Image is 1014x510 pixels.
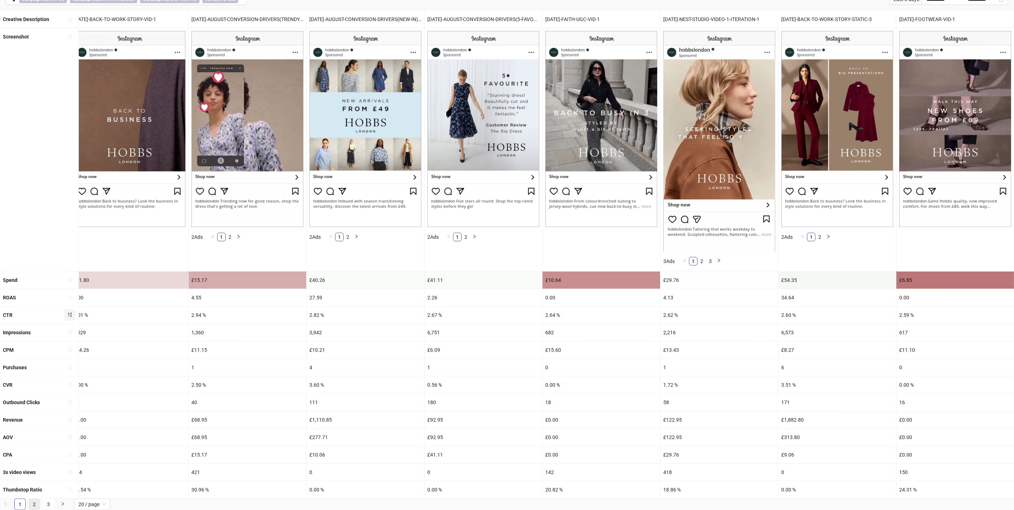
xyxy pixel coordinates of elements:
[824,233,833,241] li: Next Page
[778,11,896,28] div: [DATE]-BACK-TO-WORK-STORY-STATIC-3
[542,324,660,341] div: 682
[542,11,660,28] div: [DATE]-FAITH-UGC-VID-1
[67,435,72,440] span: sort-ascending
[545,31,657,227] img: Screenshot 120233019845510624
[307,481,424,498] div: 0.00 %
[542,289,660,306] div: 0.00
[29,499,40,510] li: 2
[660,272,778,289] div: £29.76
[189,429,306,446] div: £68.95
[3,365,27,370] b: Purchases
[896,11,1014,28] div: [DATE]-FOOTWEAR-VID-1
[660,324,778,341] div: 2,216
[462,233,470,241] li: 2
[209,233,217,241] li: Previous Page
[660,464,778,481] div: 418
[778,446,896,463] div: £9.06
[660,429,778,446] div: £122.95
[424,481,542,498] div: 0.00 %
[71,324,188,341] div: 1,529
[189,481,306,498] div: 30.96 %
[542,464,660,481] div: 142
[307,394,424,411] div: 111
[307,289,424,306] div: 27.59
[189,394,306,411] div: 40
[307,11,424,28] div: [DATE]-AUGUST-CONVERSION-DRIVERS(NEW-IN)-STATIC-1
[781,234,793,240] span: 2 Ads
[307,376,424,393] div: 3.60 %
[71,394,188,411] div: 46
[542,341,660,359] div: £15.60
[57,499,68,510] button: right
[424,324,542,341] div: 6,751
[542,394,660,411] div: 18
[424,341,542,359] div: £6.09
[896,394,1014,411] div: 16
[706,257,714,265] a: 3
[778,411,896,428] div: £1,882.80
[896,411,1014,428] div: £0.00
[326,233,335,241] li: Previous Page
[73,31,185,227] img: Screenshot 120232673498870624
[67,470,72,475] span: sort-ascending
[896,359,1014,376] div: 0
[778,481,896,498] div: 0.00 %
[424,272,542,289] div: £41.11
[3,295,16,300] b: ROAS
[3,400,40,405] b: Outbound Clicks
[715,257,723,266] li: Next Page
[778,272,896,289] div: £54.35
[3,434,13,440] b: AOV
[352,233,361,241] button: right
[234,233,243,241] li: Next Page
[329,235,333,239] span: left
[217,233,225,241] a: 1
[778,306,896,324] div: 2.60 %
[660,446,778,463] div: £29.76
[307,359,424,376] div: 4
[307,411,424,428] div: £1,110.85
[778,324,896,341] div: 6,573
[236,235,241,239] span: right
[715,257,723,266] button: right
[3,452,12,458] b: CPA
[424,359,542,376] div: 1
[660,394,778,411] div: 58
[189,324,306,341] div: 1,360
[3,277,17,283] b: Spend
[778,289,896,306] div: 34.64
[680,257,689,266] button: left
[43,499,54,510] a: 3
[71,341,188,359] div: £14.26
[698,257,706,265] a: 2
[424,446,542,463] div: £41.11
[660,306,778,324] div: 2.62 %
[209,233,217,241] button: left
[424,289,542,306] div: 2.26
[781,31,893,227] img: Screenshot 120232673476520624
[307,324,424,341] div: 3,942
[335,233,343,241] a: 1
[352,233,361,241] li: Next Page
[453,233,461,241] a: 1
[211,235,215,239] span: left
[778,394,896,411] div: 171
[660,341,778,359] div: £13.43
[307,429,424,446] div: £277.71
[67,417,72,422] span: sort-ascending
[3,16,49,22] b: Creative Description
[896,289,1014,306] div: 0.00
[778,376,896,393] div: 3.51 %
[71,411,188,428] div: £0.00
[4,502,8,506] span: left
[824,233,833,241] button: right
[660,359,778,376] div: 1
[189,446,306,463] div: £15.17
[189,359,306,376] div: 1
[698,257,706,266] li: 2
[67,487,72,492] span: sort-ascending
[217,233,226,241] li: 1
[3,417,23,423] b: Revenue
